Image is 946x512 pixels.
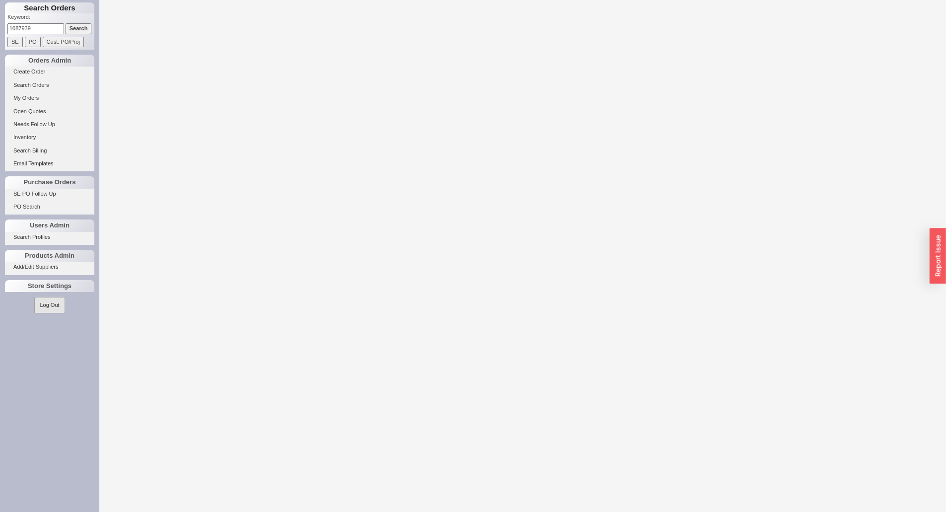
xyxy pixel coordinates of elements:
[5,232,94,242] a: Search Profiles
[5,250,94,262] div: Products Admin
[7,13,94,23] p: Keyword:
[5,2,94,13] h1: Search Orders
[5,132,94,143] a: Inventory
[25,37,41,47] input: PO
[5,67,94,77] a: Create Order
[5,176,94,188] div: Purchase Orders
[43,37,84,47] input: Cust. PO/Proj
[5,106,94,117] a: Open Quotes
[34,297,65,313] button: Log Out
[5,280,94,292] div: Store Settings
[5,146,94,156] a: Search Billing
[5,158,94,169] a: Email Templates
[5,55,94,67] div: Orders Admin
[5,262,94,272] a: Add/Edit Suppliers
[66,23,92,34] input: Search
[13,121,55,127] span: Needs Follow Up
[5,189,94,199] a: SE PO Follow Up
[5,202,94,212] a: PO Search
[5,219,94,231] div: Users Admin
[5,93,94,103] a: My Orders
[7,37,23,47] input: SE
[5,119,94,130] a: Needs Follow Up
[5,80,94,90] a: Search Orders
